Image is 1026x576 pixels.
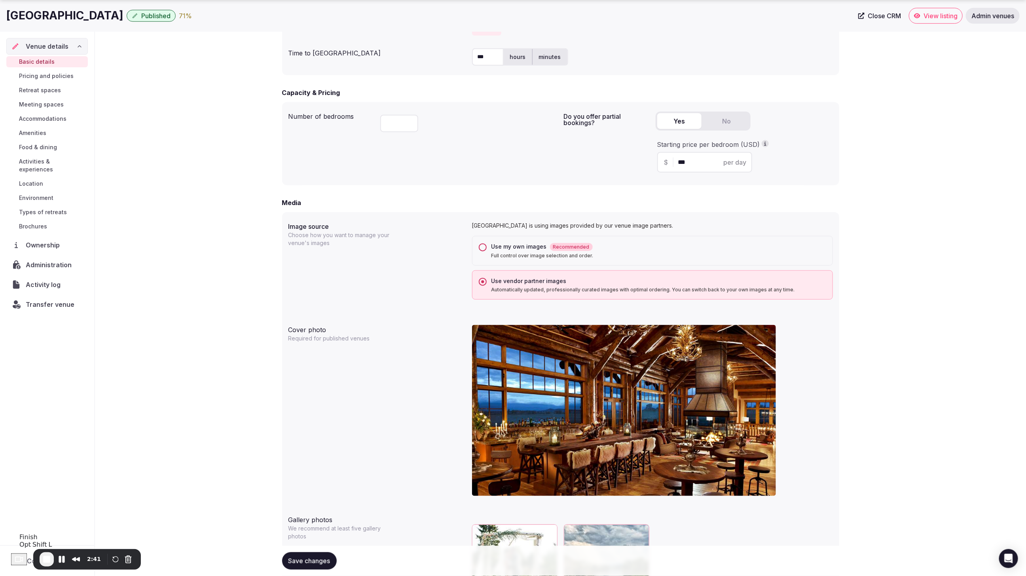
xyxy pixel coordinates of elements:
[6,99,88,110] a: Meeting spaces
[6,192,88,203] a: Environment
[19,72,74,80] span: Pricing and policies
[288,223,466,230] label: Image source
[26,42,68,51] span: Venue details
[19,129,46,137] span: Amenities
[288,525,390,540] p: We recommend at least five gallery photos
[288,557,330,565] span: Save changes
[282,552,337,570] button: Save changes
[724,158,747,167] span: per day
[288,231,390,247] p: Choose how you want to manage your venue's images
[6,56,88,67] a: Basic details
[705,113,749,129] button: No
[491,243,826,251] div: Use my own images
[19,208,67,216] span: Types of retreats
[909,8,963,24] a: View listing
[288,335,390,342] p: Required for published venues
[141,12,171,20] span: Published
[6,85,88,96] a: Retreat spaces
[19,222,47,230] span: Brochures
[6,552,88,570] button: Collapse Sidebar
[179,11,192,21] button: 71%
[19,58,55,66] span: Basic details
[564,113,649,126] label: Do you offer partial bookings?
[288,512,466,525] div: Gallery photos
[6,8,123,23] h1: [GEOGRAPHIC_DATA]
[491,253,826,259] p: Full control over image selection and order.
[491,287,826,293] p: Automatically updated, professionally curated images with optimal ordering. You can switch back t...
[26,280,64,289] span: Activity log
[19,180,43,188] span: Location
[6,276,88,293] a: Activity log
[19,101,64,108] span: Meeting spaces
[924,12,958,20] span: View listing
[472,222,833,230] p: [GEOGRAPHIC_DATA] is using images provided by our venue image partners.
[179,11,192,21] div: 71 %
[966,8,1020,24] a: Admin venues
[550,243,593,251] span: Recommended
[6,237,88,253] a: Ownership
[657,140,831,149] div: Starting price per bedroom (USD)
[19,158,85,173] span: Activities & experiences
[657,113,702,129] button: Yes
[6,257,88,273] a: Administration
[6,70,88,82] a: Pricing and policies
[19,86,61,94] span: Retreat spaces
[6,156,88,175] a: Activities & experiences
[26,300,74,309] span: Transfer venue
[664,158,668,167] span: $
[19,194,53,202] span: Environment
[6,127,88,139] a: Amenities
[288,322,466,335] div: Cover photo
[282,198,302,207] h2: Media
[288,108,374,121] div: Number of bedrooms
[6,178,88,189] a: Location
[19,143,57,151] span: Food & dining
[868,12,901,20] span: Close CRM
[971,12,1014,20] span: Admin venues
[26,240,63,250] span: Ownership
[127,10,176,22] button: Published
[6,207,88,218] a: Types of retreats
[491,277,826,285] div: Use vendor partner images
[472,325,776,496] img: 65348174_4K.jpg
[6,296,88,313] button: Transfer venue
[19,115,66,123] span: Accommodations
[853,8,906,24] a: Close CRM
[6,113,88,124] a: Accommodations
[6,142,88,153] a: Food & dining
[6,221,88,232] a: Brochures
[26,260,75,270] span: Administration
[999,549,1018,568] div: Open Intercom Messenger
